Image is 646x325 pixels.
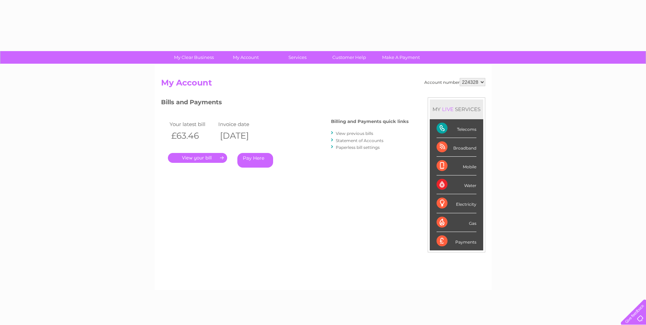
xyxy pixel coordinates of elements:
a: . [168,153,227,163]
h4: Billing and Payments quick links [331,119,409,124]
a: Services [269,51,326,64]
th: [DATE] [217,129,266,143]
h3: Bills and Payments [161,97,409,109]
a: Customer Help [321,51,377,64]
h2: My Account [161,78,485,91]
a: Statement of Accounts [336,138,383,143]
div: Electricity [437,194,476,213]
div: Broadband [437,138,476,157]
a: Pay Here [237,153,273,168]
td: Invoice date [217,120,266,129]
div: Water [437,175,476,194]
div: LIVE [441,106,455,112]
div: Payments [437,232,476,250]
div: Mobile [437,157,476,175]
a: Paperless bill settings [336,145,380,150]
a: View previous bills [336,131,373,136]
td: Your latest bill [168,120,217,129]
div: MY SERVICES [430,99,483,119]
th: £63.46 [168,129,217,143]
a: My Clear Business [166,51,222,64]
div: Account number [424,78,485,86]
div: Telecoms [437,119,476,138]
a: My Account [218,51,274,64]
a: Make A Payment [373,51,429,64]
div: Gas [437,213,476,232]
